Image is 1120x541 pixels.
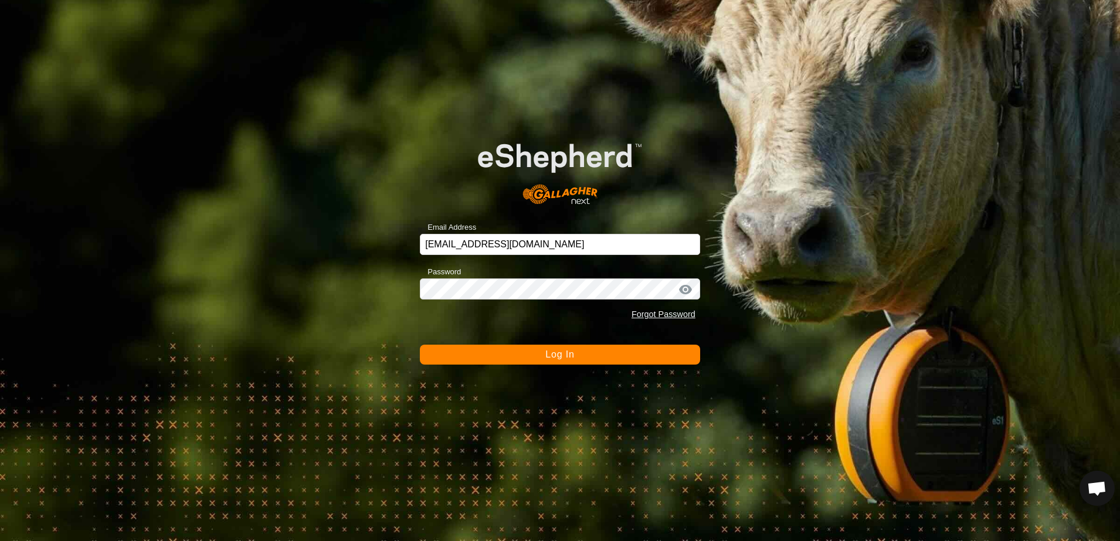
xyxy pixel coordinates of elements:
[420,345,700,365] button: Log In
[545,349,574,359] span: Log In
[1080,471,1115,506] div: Open chat
[448,120,672,216] img: E-shepherd Logo
[420,222,476,233] label: Email Address
[420,266,461,278] label: Password
[420,234,700,255] input: Email Address
[632,309,695,319] a: Forgot Password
